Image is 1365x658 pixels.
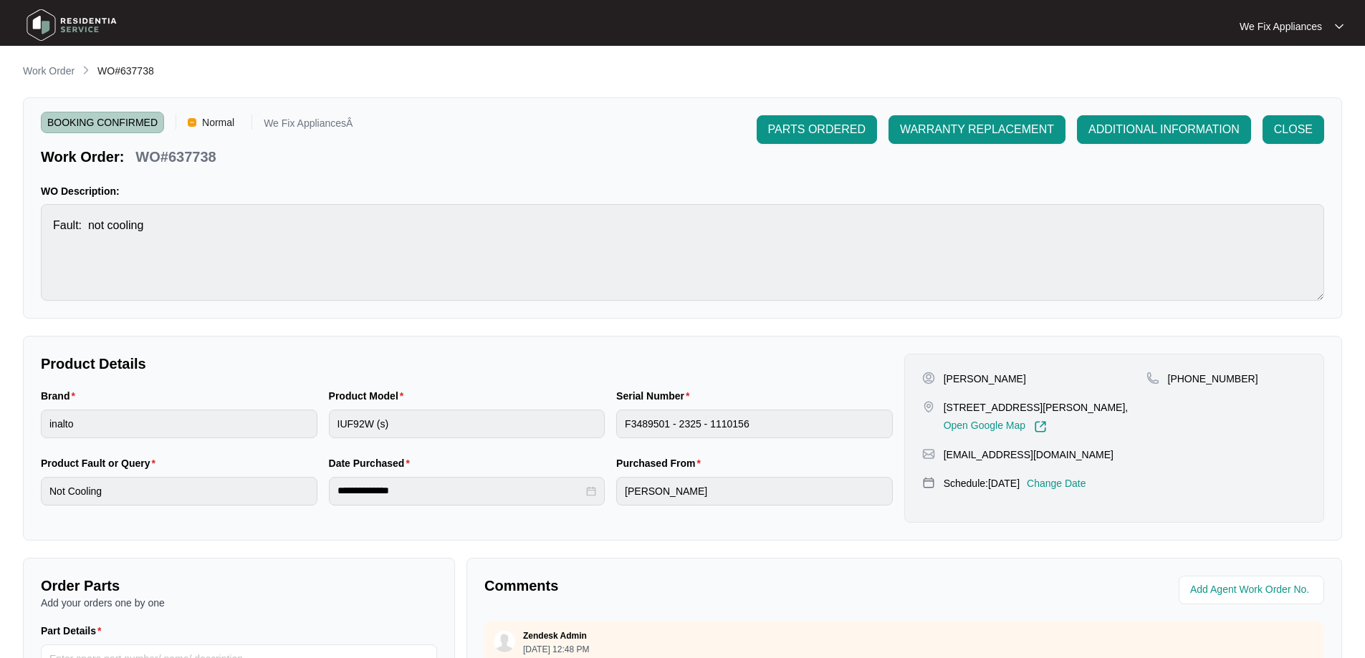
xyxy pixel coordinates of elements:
[1027,476,1086,490] p: Change Date
[41,456,161,470] label: Product Fault or Query
[523,645,589,654] p: [DATE] 12:48 PM
[188,118,196,127] img: Vercel Logo
[329,389,410,403] label: Product Model
[1335,23,1344,30] img: dropdown arrow
[494,631,515,652] img: user.svg
[41,410,317,438] input: Brand
[41,147,124,167] p: Work Order:
[23,64,75,78] p: Work Order
[1190,581,1316,599] input: Add Agent Work Order No.
[922,372,935,384] img: user-pin
[329,456,416,470] label: Date Purchased
[337,483,584,498] input: Date Purchased
[41,354,893,374] p: Product Details
[41,596,437,610] p: Add your orders one by one
[41,204,1324,301] textarea: Fault: not cooling
[616,456,707,470] label: Purchased From
[616,410,893,438] input: Serial Number
[135,147,216,167] p: WO#637738
[329,410,605,438] input: Product Model
[41,389,81,403] label: Brand
[20,64,77,79] a: Work Order
[41,624,107,638] label: Part Details
[196,112,240,133] span: Normal
[889,115,1065,144] button: WARRANTY REPLACEMENT
[484,576,894,596] p: Comments
[41,112,164,133] span: BOOKING CONFIRMED
[922,447,935,460] img: map-pin
[80,64,92,76] img: chevron-right
[900,121,1054,138] span: WARRANTY REPLACEMENT
[1263,115,1324,144] button: CLOSE
[1077,115,1251,144] button: ADDITIONAL INFORMATION
[922,400,935,413] img: map-pin
[1240,19,1322,34] p: We Fix Appliances
[616,477,893,505] input: Purchased From
[264,118,353,133] p: We Fix AppliancesÂ
[768,121,866,138] span: PARTS ORDERED
[41,184,1324,198] p: WO Description:
[1274,121,1313,138] span: CLOSE
[616,389,695,403] label: Serial Number
[944,420,1047,433] a: Open Google Map
[41,477,317,505] input: Product Fault or Query
[41,576,437,596] p: Order Parts
[1168,372,1258,386] p: [PHONE_NUMBER]
[944,372,1026,386] p: [PERSON_NAME]
[1088,121,1240,138] span: ADDITIONAL INFORMATION
[944,400,1129,415] p: [STREET_ADDRESS][PERSON_NAME],
[944,476,1020,490] p: Schedule: [DATE]
[944,447,1113,462] p: [EMAIL_ADDRESS][DOMAIN_NAME]
[1146,372,1159,384] img: map-pin
[97,65,154,77] span: WO#637738
[757,115,877,144] button: PARTS ORDERED
[21,4,122,47] img: residentia service logo
[922,476,935,489] img: map-pin
[1034,420,1047,433] img: Link-External
[523,630,587,642] p: Zendesk Admin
